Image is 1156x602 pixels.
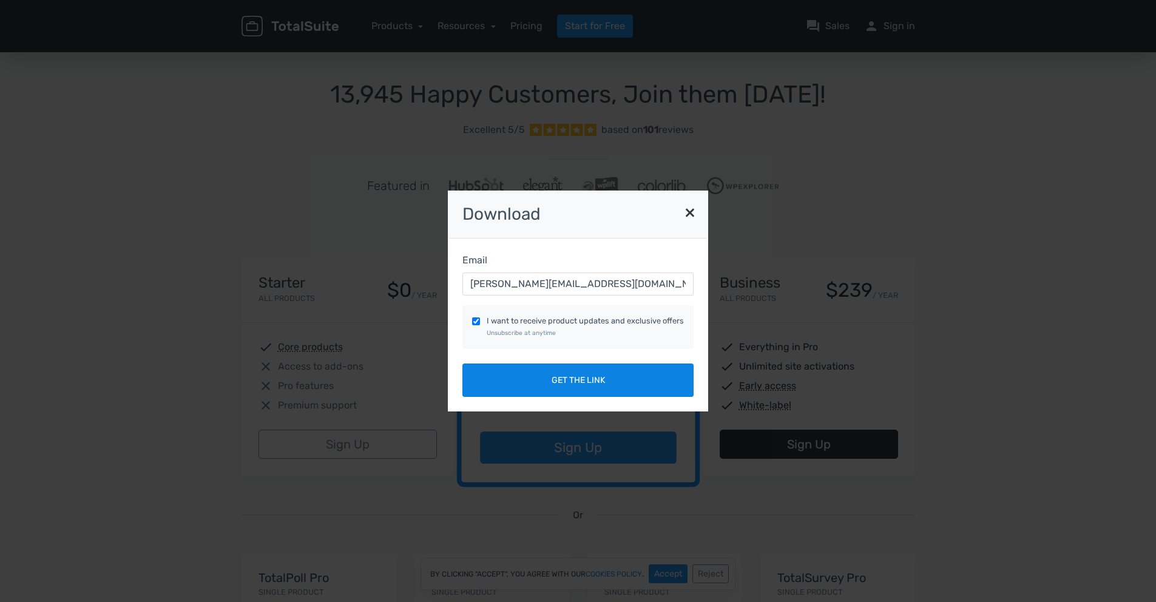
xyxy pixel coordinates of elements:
[487,315,684,338] label: I want to receive product updates and exclusive offers
[462,253,487,268] label: Email
[462,364,694,397] button: Get the link
[678,197,702,227] button: ×
[487,329,556,337] small: Unsubscribe at anytime
[448,191,708,239] h3: Download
